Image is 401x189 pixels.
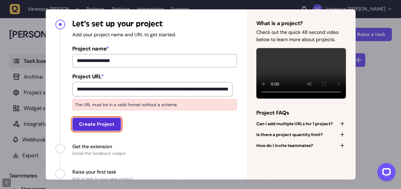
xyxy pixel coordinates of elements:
[72,19,237,29] h4: Let's set up your project
[256,48,346,99] video: Your browser does not support the video tag.
[72,150,126,156] span: Install the feedback widget
[256,109,346,117] h4: Project FAQs
[256,121,333,127] span: Can I add multiple URLs for 1 project?
[373,161,398,186] iframe: LiveChat chat widget
[256,132,323,138] span: Is there a project quantity limit?
[72,44,237,53] span: Project name
[256,141,346,150] button: How do I invite teammates?
[256,19,346,28] h4: What is a project?
[72,118,121,131] button: Create Project
[256,130,346,139] button: Is there a project quantity limit?
[72,72,237,81] span: Project URL
[256,142,313,148] span: How do I invite teammates?
[256,29,346,43] p: Check out the quick 48 second video below to learn more about projects.
[72,168,133,176] span: Raise your first task
[256,119,346,128] button: Can I add multiple URLs for 1 project?
[72,99,237,110] p: The URL must be in a valid format without a schema.
[72,176,133,182] span: Add a task to your new project
[72,143,126,150] span: Get the extension
[72,31,237,38] p: Add your project name and URL to get started.
[72,82,232,96] input: Project URL*The URL must be in a valid format without a schema.
[72,54,237,67] input: Project name*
